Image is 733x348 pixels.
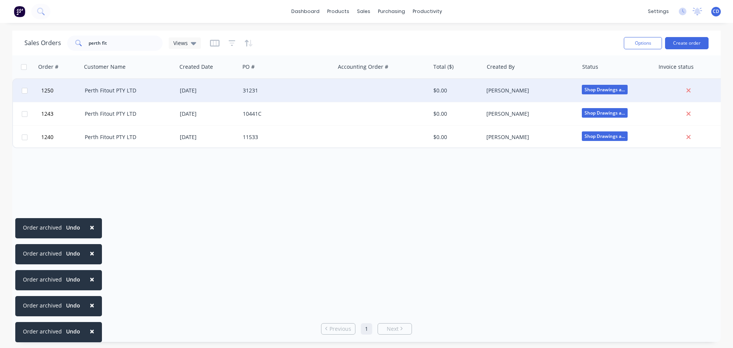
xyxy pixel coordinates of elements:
[433,133,478,141] div: $0.00
[89,36,163,51] input: Search...
[433,63,454,71] div: Total ($)
[23,249,62,257] div: Order archived
[82,270,102,288] button: Close
[486,87,571,94] div: [PERSON_NAME]
[90,300,94,311] span: ×
[487,63,515,71] div: Created By
[41,87,53,94] span: 1250
[323,6,353,17] div: products
[242,63,255,71] div: PO #
[582,63,598,71] div: Status
[23,223,62,231] div: Order archived
[39,126,85,149] button: 1240
[23,301,62,309] div: Order archived
[90,222,94,233] span: ×
[338,63,388,71] div: Accounting Order #
[23,275,62,283] div: Order archived
[82,218,102,236] button: Close
[378,325,412,333] a: Next page
[353,6,374,17] div: sales
[38,63,58,71] div: Order #
[41,133,53,141] span: 1240
[23,327,62,335] div: Order archived
[41,110,53,118] span: 1243
[321,325,355,333] a: Previous page
[243,110,328,118] div: 10441C
[644,6,673,17] div: settings
[287,6,323,17] a: dashboard
[14,6,25,17] img: Factory
[85,133,170,141] div: Perth Fitout PTY LTD
[90,326,94,337] span: ×
[665,37,709,49] button: Create order
[82,296,102,314] button: Close
[433,110,478,118] div: $0.00
[659,63,694,71] div: Invoice status
[374,6,409,17] div: purchasing
[84,63,126,71] div: Customer Name
[180,110,237,118] div: [DATE]
[39,102,85,125] button: 1243
[173,39,188,47] span: Views
[624,37,662,49] button: Options
[243,133,328,141] div: 11533
[582,131,628,141] span: Shop Drawings a...
[85,87,170,94] div: Perth Fitout PTY LTD
[62,274,84,285] button: Undo
[62,222,84,233] button: Undo
[82,322,102,340] button: Close
[409,6,446,17] div: productivity
[582,108,628,118] span: Shop Drawings a...
[180,87,237,94] div: [DATE]
[318,323,415,335] ul: Pagination
[179,63,213,71] div: Created Date
[90,248,94,259] span: ×
[82,244,102,262] button: Close
[85,110,170,118] div: Perth Fitout PTY LTD
[62,248,84,259] button: Undo
[361,323,372,335] a: Page 1 is your current page
[387,325,399,333] span: Next
[62,326,84,337] button: Undo
[90,274,94,285] span: ×
[713,8,719,15] span: CD
[180,133,237,141] div: [DATE]
[486,133,571,141] div: [PERSON_NAME]
[433,87,478,94] div: $0.00
[39,79,85,102] button: 1250
[582,85,628,94] span: Shop Drawings a...
[486,110,571,118] div: [PERSON_NAME]
[62,300,84,311] button: Undo
[24,39,61,47] h1: Sales Orders
[329,325,351,333] span: Previous
[243,87,328,94] div: 31231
